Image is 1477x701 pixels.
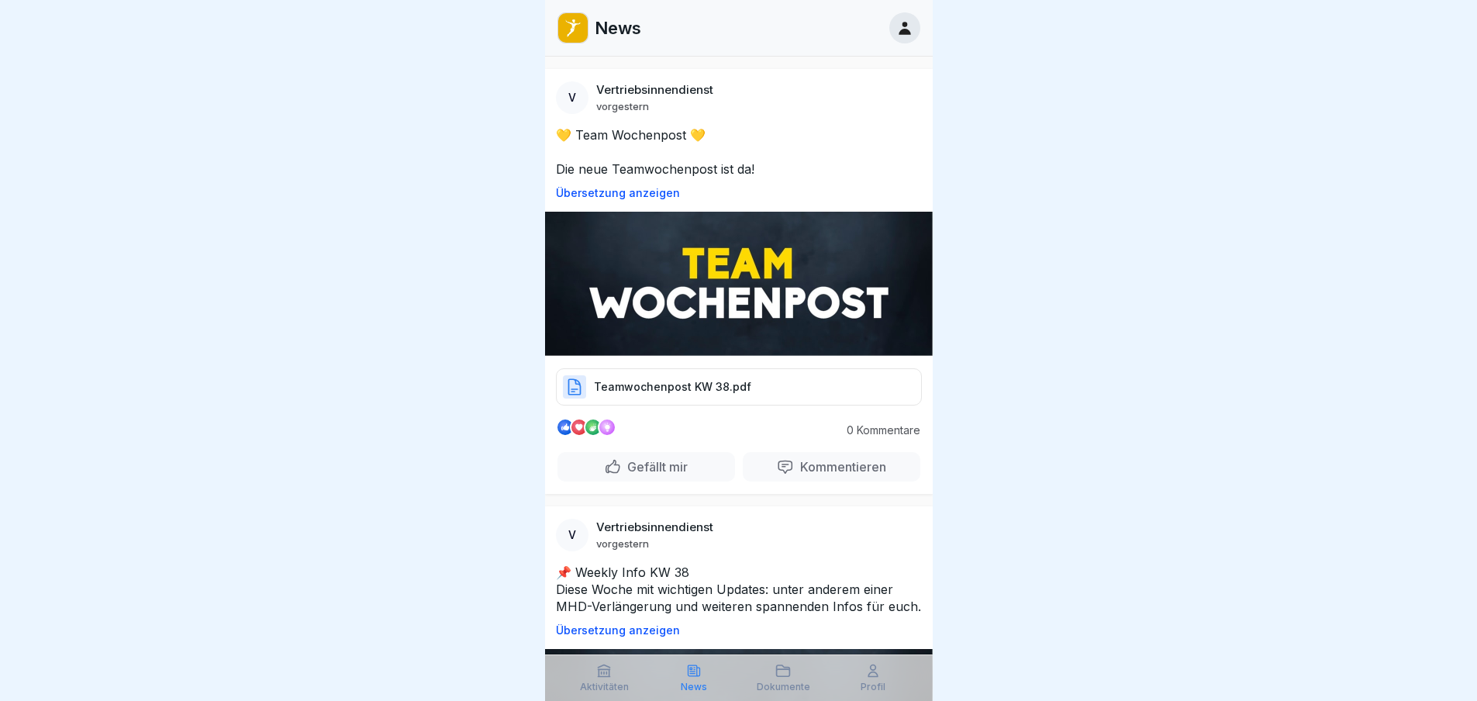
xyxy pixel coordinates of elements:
p: vorgestern [596,100,649,112]
p: Teamwochenpost KW 38.pdf [594,379,751,395]
p: Aktivitäten [580,682,629,692]
p: News [681,682,707,692]
p: Dokumente [757,682,810,692]
p: vorgestern [596,537,649,550]
a: Teamwochenpost KW 38.pdf [556,386,922,402]
div: V [556,81,588,114]
p: 0 Kommentare [835,424,920,437]
p: News [595,18,641,38]
img: oo2rwhh5g6mqyfqxhtbddxvd.png [558,13,588,43]
div: V [556,519,588,551]
p: Vertriebsinnendienst [596,83,713,97]
p: Übersetzung anzeigen [556,187,922,199]
p: Übersetzung anzeigen [556,624,922,637]
img: Post Image [545,212,933,356]
p: Kommentieren [794,459,886,475]
p: Vertriebsinnendienst [596,520,713,534]
p: 📌 Weekly Info KW 38 Diese Woche mit wichtigen Updates: unter anderem einer MHD-Verlängerung und w... [556,564,922,615]
p: Gefällt mir [621,459,688,475]
p: 💛 Team Wochenpost 💛 Die neue Teamwochenpost ist da! [556,126,922,178]
p: Profil [861,682,885,692]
